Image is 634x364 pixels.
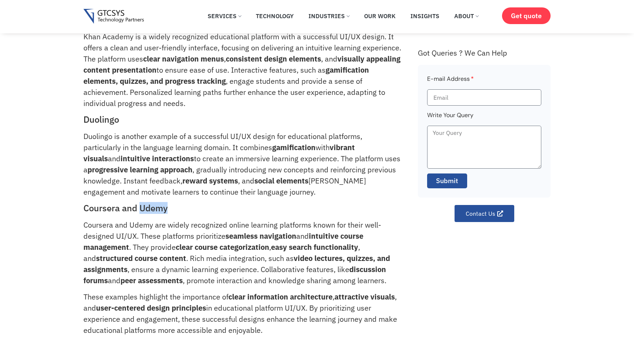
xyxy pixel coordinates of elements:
[455,205,514,222] a: Contact Us
[511,12,542,20] span: Get quote
[427,74,541,193] form: Faq Form
[334,292,395,302] strong: attractive visuals
[436,176,458,186] span: Submit
[83,65,369,86] strong: gamification elements, quizzes, and progress tracking
[120,153,194,163] strong: intuitive interactions
[303,8,355,24] a: Industries
[83,203,401,214] h2: Coursera and Udemy
[87,165,192,175] strong: progressive learning approach
[449,8,484,24] a: About
[427,74,474,89] label: E-mail Address
[83,9,144,24] img: Gtcsys logo
[502,7,551,24] a: Get quote
[83,219,401,286] p: Coursera and Udemy are widely recognized online learning platforms known for their well-designed ...
[202,8,247,24] a: Services
[176,242,269,252] strong: clear course categorization
[272,142,316,152] strong: gamification
[466,211,495,216] span: Contact Us
[418,48,551,57] div: Got Queries ? We Can Help
[83,253,390,274] strong: video lectures, quizzes, and assignments
[250,8,299,24] a: Technology
[271,242,358,252] strong: easy search functionality
[228,292,333,302] strong: clear information architecture
[83,231,363,252] strong: intuitive course management
[83,54,400,75] strong: visually appealing content presentation
[83,114,401,125] h2: Duolingo
[143,54,224,64] strong: clear navigation menus
[83,264,386,285] strong: discussion forums
[96,253,186,263] strong: structured course content
[359,8,401,24] a: Our Work
[405,8,445,24] a: Insights
[83,142,355,163] strong: vibrant visuals
[182,176,238,186] strong: reward systems
[83,131,401,198] p: Duolingo is another example of a successful UI/UX design for educational platforms, particularly ...
[427,110,473,126] label: Write Your Query
[120,275,183,285] strong: peer assessments
[96,303,206,313] strong: user-centered design principles
[83,291,401,336] p: These examples highlight the importance of , , and in educational platform UI/UX. By prioritizing...
[225,231,296,241] strong: seamless navigation
[427,173,467,188] button: Submit
[427,89,541,106] input: Email
[226,54,321,64] strong: consistent design elements
[254,176,308,186] strong: social elements
[83,31,401,109] p: Khan Academy is a widely recognized educational platform with a successful UI/UX design. It offer...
